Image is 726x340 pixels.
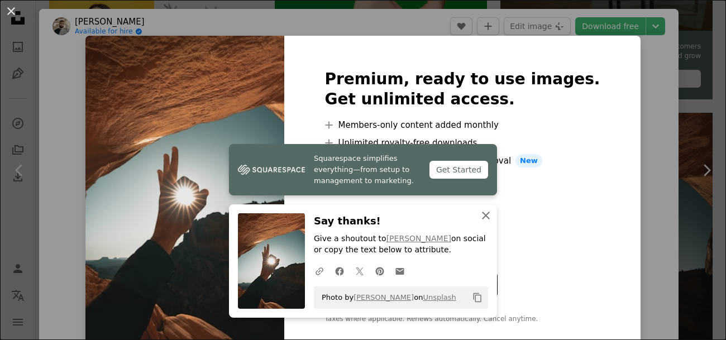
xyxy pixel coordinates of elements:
[423,293,456,301] a: Unsplash
[329,260,350,282] a: Share on Facebook
[354,293,414,301] a: [PERSON_NAME]
[316,289,456,307] span: Photo by on
[324,69,600,109] h2: Premium, ready to use images. Get unlimited access.
[370,260,390,282] a: Share on Pinterest
[314,213,488,229] h3: Say thanks!
[350,260,370,282] a: Share on Twitter
[386,234,451,243] a: [PERSON_NAME]
[238,161,305,178] img: file-1747939142011-51e5cc87e3c9
[324,136,600,150] li: Unlimited royalty-free downloads
[314,234,488,256] p: Give a shoutout to on social or copy the text below to attribute.
[324,118,600,132] li: Members-only content added monthly
[390,260,410,282] a: Share over email
[314,153,421,186] span: Squarespace simplifies everything—from setup to management to marketing.
[515,154,542,167] span: New
[429,161,488,179] div: Get Started
[229,144,497,195] a: Squarespace simplifies everything—from setup to management to marketing.Get Started
[468,288,487,307] button: Copy to clipboard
